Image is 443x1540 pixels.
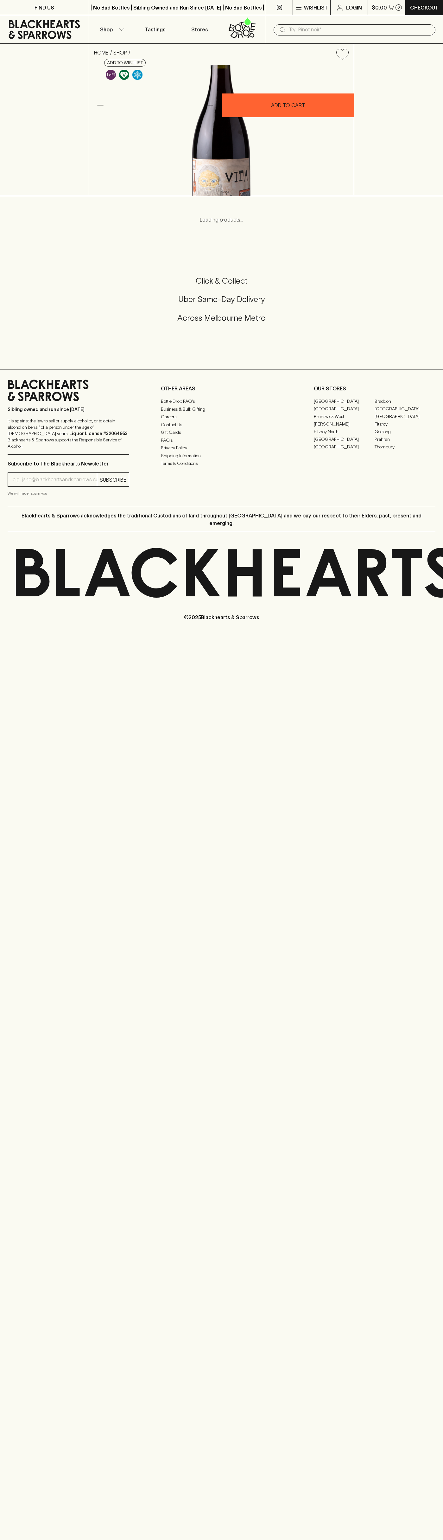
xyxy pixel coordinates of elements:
a: Braddon [375,397,435,405]
a: Wonderful as is, but a slight chill will enhance the aromatics and give it a beautiful crunch. [131,68,144,81]
strong: Liquor License #32064953 [69,431,128,436]
button: Add to wishlist [104,59,146,67]
p: FIND US [35,4,54,11]
p: Subscribe to The Blackhearts Newsletter [8,460,129,467]
button: Add to wishlist [334,46,351,62]
a: Brunswick West [314,413,375,420]
a: Careers [161,413,282,421]
p: ADD TO CART [271,101,305,109]
a: Fitzroy [375,420,435,428]
p: We will never spam you [8,490,129,497]
a: HOME [94,50,109,55]
a: Prahran [375,435,435,443]
a: FAQ's [161,436,282,444]
input: Try "Pinot noir" [289,25,430,35]
img: Vegan [119,70,129,80]
p: Tastings [145,26,165,33]
a: Made without the use of any animal products. [117,68,131,81]
a: Tastings [133,15,177,43]
p: $0.00 [372,4,387,11]
a: [GEOGRAPHIC_DATA] [314,397,375,405]
a: [GEOGRAPHIC_DATA] [314,435,375,443]
a: Geelong [375,428,435,435]
p: Wishlist [304,4,328,11]
p: Checkout [410,4,439,11]
p: It is against the law to sell or supply alcohol to, or to obtain alcohol on behalf of a person un... [8,418,129,449]
h5: Uber Same-Day Delivery [8,294,435,305]
a: [GEOGRAPHIC_DATA] [314,443,375,451]
button: Shop [89,15,133,43]
a: Some may call it natural, others minimum intervention, either way, it’s hands off & maybe even a ... [104,68,117,81]
a: [GEOGRAPHIC_DATA] [375,413,435,420]
button: ADD TO CART [222,93,354,117]
p: OTHER AREAS [161,385,282,392]
button: SUBSCRIBE [97,473,129,486]
a: Gift Cards [161,429,282,436]
a: Terms & Conditions [161,460,282,467]
a: [GEOGRAPHIC_DATA] [375,405,435,413]
a: Fitzroy North [314,428,375,435]
a: Contact Us [161,421,282,428]
p: OUR STORES [314,385,435,392]
p: Stores [191,26,208,33]
h5: Across Melbourne Metro [8,313,435,323]
p: Sibling owned and run since [DATE] [8,406,129,413]
h5: Click & Collect [8,276,435,286]
img: 41290.png [89,65,354,196]
a: [PERSON_NAME] [314,420,375,428]
a: [GEOGRAPHIC_DATA] [314,405,375,413]
a: Privacy Policy [161,444,282,452]
a: SHOP [113,50,127,55]
a: Business & Bulk Gifting [161,405,282,413]
img: Chilled Red [132,70,142,80]
a: Bottle Drop FAQ's [161,398,282,405]
img: Lo-Fi [106,70,116,80]
a: Stores [177,15,222,43]
p: 0 [397,6,400,9]
p: Blackhearts & Sparrows acknowledges the traditional Custodians of land throughout [GEOGRAPHIC_DAT... [12,512,431,527]
p: SUBSCRIBE [100,476,126,484]
p: Login [346,4,362,11]
input: e.g. jane@blackheartsandsparrows.com.au [13,475,97,485]
p: Shop [100,26,113,33]
p: Loading products... [6,216,437,223]
a: Shipping Information [161,452,282,459]
a: Thornbury [375,443,435,451]
div: Call to action block [8,250,435,356]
